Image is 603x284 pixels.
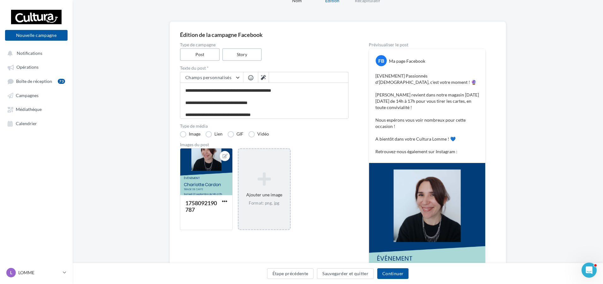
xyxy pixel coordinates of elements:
label: Vidéo [248,131,269,137]
span: L [10,270,12,276]
button: Notifications [4,47,66,59]
label: Story [222,48,262,61]
div: FB [376,55,387,66]
span: Médiathèque [16,107,42,112]
a: L LOMME [5,267,68,279]
div: Images du post [180,142,349,147]
div: 73 [58,79,65,84]
p: [EVENEMENT] Passionnés d'[DEMOGRAPHIC_DATA], c'est votre moment ! 🔮 [PERSON_NAME] revient dans no... [375,73,479,155]
iframe: Intercom live chat [582,263,597,278]
p: LOMME [18,270,60,276]
div: 1758092190787 [185,200,217,213]
a: Médiathèque [4,103,69,115]
button: Étape précédente [267,268,314,279]
a: Calendrier [4,118,69,129]
button: Nouvelle campagne [5,30,68,41]
div: Édition de la campagne Facebook [180,32,496,38]
label: Texte du post * [180,66,349,70]
a: Opérations [4,61,69,72]
button: Champs personnalisés [180,72,243,83]
label: GIF [228,131,243,137]
div: Prévisualiser le post [369,43,486,47]
span: Calendrier [16,121,37,126]
div: Ma page Facebook [389,58,425,64]
span: Notifications [17,50,42,56]
span: Boîte de réception [16,78,52,84]
label: Lien [206,131,223,137]
span: Campagnes [16,93,39,98]
button: Continuer [377,268,409,279]
span: Champs personnalisés [185,75,231,80]
a: Boîte de réception73 [4,75,69,87]
span: Opérations [16,65,39,70]
a: Campagnes [4,90,69,101]
label: Type de média [180,124,349,128]
label: Type de campagne [180,43,349,47]
label: Post [180,48,220,61]
button: Sauvegarder et quitter [317,268,374,279]
label: Image [180,131,200,137]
